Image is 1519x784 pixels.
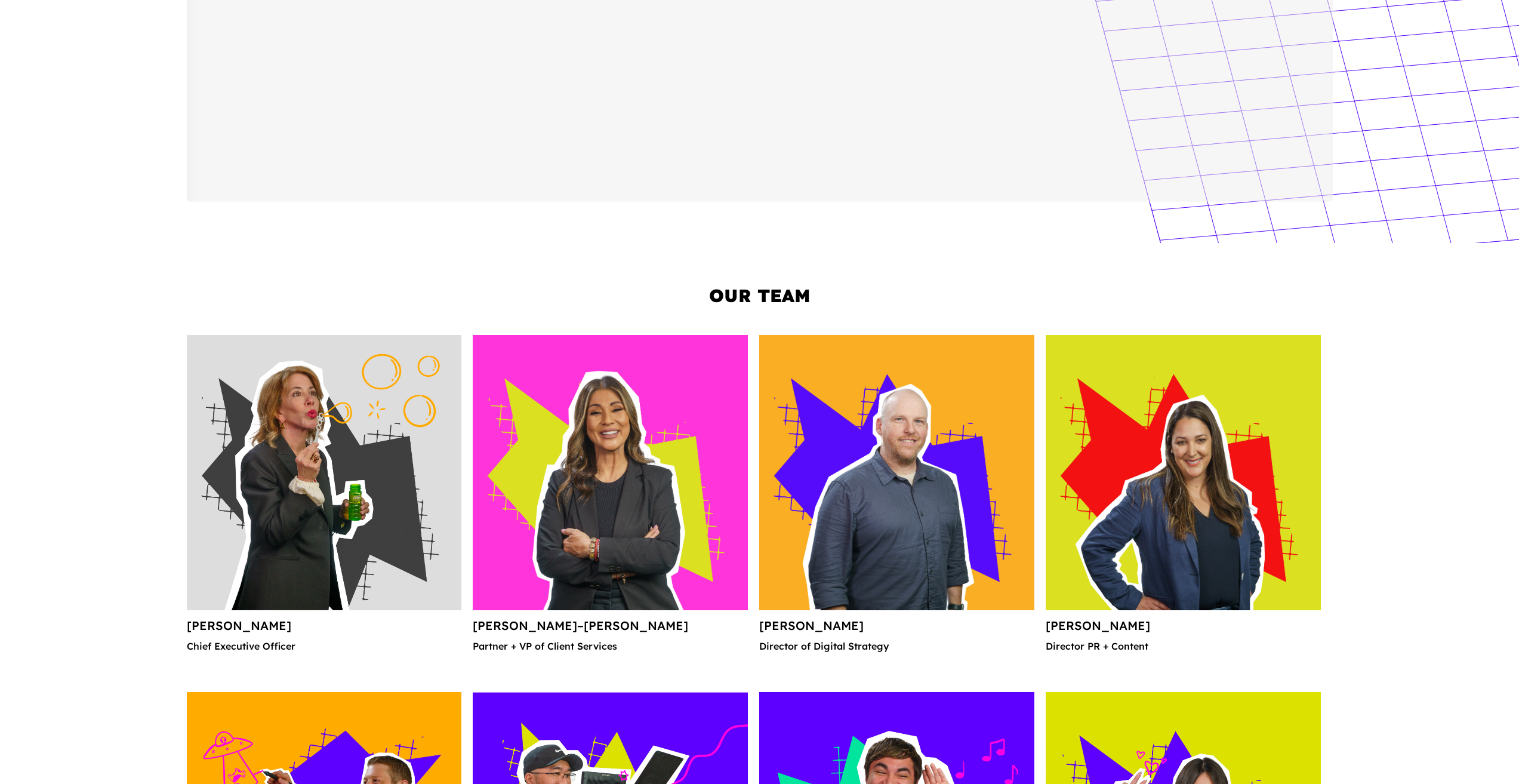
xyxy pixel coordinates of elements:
img: Jerry Ferguson [759,335,1034,610]
p: Director of Digital Strategy [759,641,1034,660]
h4: [PERSON_NAME] [187,620,462,641]
img: Korenna Wilson [1046,335,1321,610]
img: Sandra Guadarrama–Baumunk [473,335,748,610]
h4: [PERSON_NAME]–[PERSON_NAME] [473,620,748,641]
h4: [PERSON_NAME] [1046,620,1321,641]
p: Partner + VP of Client Services [473,641,748,660]
h2: Our Team [447,285,1073,316]
p: Director PR + Content [1046,641,1321,660]
p: Chief Executive Officer [187,641,462,660]
h4: [PERSON_NAME] [759,620,1034,641]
